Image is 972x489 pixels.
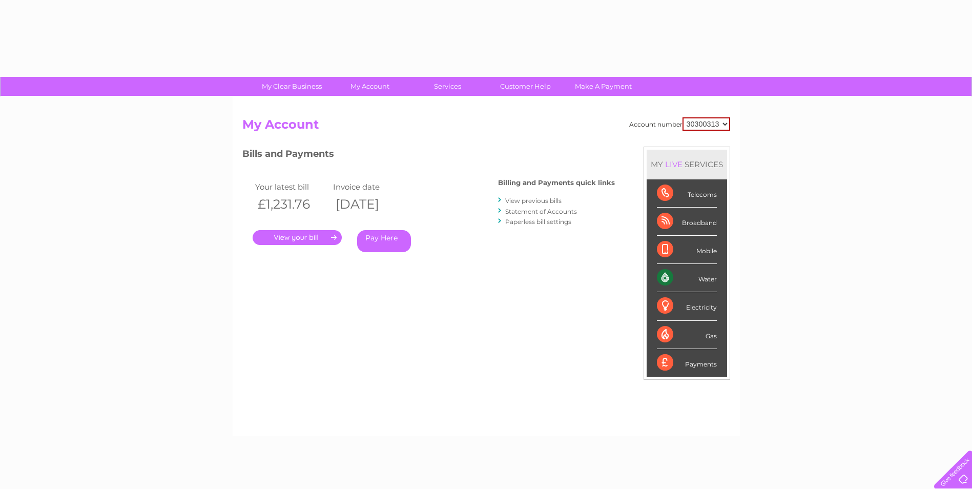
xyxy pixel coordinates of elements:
div: Mobile [657,236,717,264]
div: Payments [657,349,717,377]
div: Telecoms [657,179,717,208]
a: Statement of Accounts [505,208,577,215]
a: Make A Payment [561,77,646,96]
td: Invoice date [330,180,409,194]
td: Your latest bill [253,180,331,194]
a: My Clear Business [250,77,334,96]
div: Electricity [657,292,717,320]
div: Broadband [657,208,717,236]
div: LIVE [663,159,685,169]
a: View previous bills [505,197,562,205]
a: Paperless bill settings [505,218,571,226]
div: MY SERVICES [647,150,727,179]
a: My Account [327,77,412,96]
div: Gas [657,321,717,349]
a: Customer Help [483,77,568,96]
div: Account number [629,117,730,131]
h2: My Account [242,117,730,137]
a: Pay Here [357,230,411,252]
a: Services [405,77,490,96]
th: £1,231.76 [253,194,331,215]
h3: Bills and Payments [242,147,615,165]
h4: Billing and Payments quick links [498,179,615,187]
th: [DATE] [330,194,409,215]
div: Water [657,264,717,292]
a: . [253,230,342,245]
